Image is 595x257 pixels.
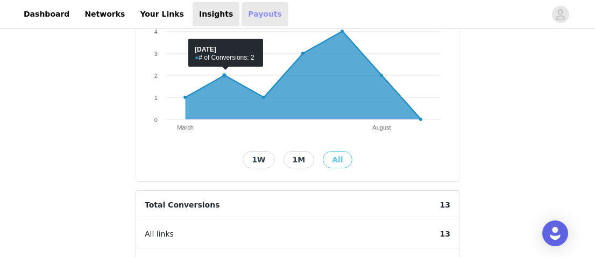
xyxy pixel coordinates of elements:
div: avatar [555,6,565,23]
text: 0 [154,117,158,123]
a: Networks [78,2,131,26]
span: 13 [431,191,459,219]
text: 3 [154,51,158,57]
a: Your Links [133,2,190,26]
text: August [372,124,391,131]
text: 1 [154,95,158,101]
text: 4 [154,28,158,35]
span: All links [136,220,182,248]
a: Insights [193,2,239,26]
a: Payouts [242,2,288,26]
button: 1W [243,151,274,168]
button: 1M [284,151,315,168]
span: Total Conversions [136,191,229,219]
text: March [177,124,194,131]
button: All [323,151,352,168]
text: 2 [154,73,158,79]
a: Dashboard [17,2,76,26]
span: 13 [431,220,459,248]
div: Open Intercom Messenger [542,220,568,246]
